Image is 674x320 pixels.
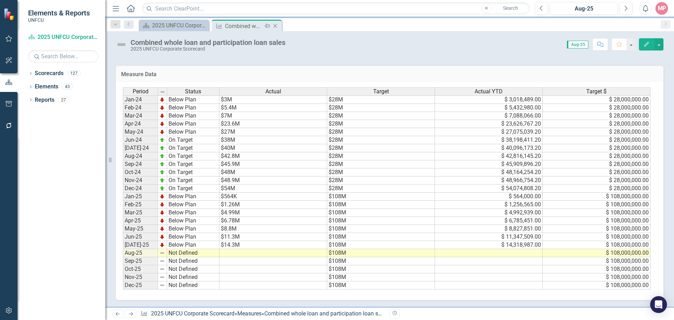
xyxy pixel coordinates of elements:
[131,39,285,46] div: Combined whole loan and participation loan sales
[543,168,650,176] td: $ 28,000,000.00
[550,2,617,15] button: Aug-25
[264,310,388,317] div: Combined whole loan and participation loan sales
[123,95,158,104] td: Jan-24
[167,217,219,225] td: Below Plan
[219,201,327,209] td: $1.26M
[123,120,158,128] td: Apr-24
[327,176,435,185] td: $28M
[116,39,127,50] img: Not Defined
[327,241,435,249] td: $108M
[123,112,158,120] td: Mar-24
[167,104,219,112] td: Below Plan
[167,185,219,193] td: On Target
[159,137,165,143] img: zOikAAAAAElFTkSuQmCC
[167,160,219,168] td: On Target
[167,257,219,265] td: Not Defined
[167,168,219,176] td: On Target
[58,97,69,103] div: 27
[543,160,650,168] td: $ 28,000,000.00
[167,273,219,281] td: Not Defined
[327,225,435,233] td: $108M
[327,281,435,289] td: $108M
[543,265,650,273] td: $ 108,000,000.00
[28,33,98,41] a: 2025 UNFCU Corporate Scorecard
[327,152,435,160] td: $28M
[159,113,165,119] img: TnMDeAgwAPMxUmUi88jYAAAAAElFTkSuQmCC
[543,273,650,281] td: $ 108,000,000.00
[435,95,543,104] td: $ 3,018,489.00
[435,128,543,136] td: $ 27,075,039.20
[123,265,158,273] td: Oct-25
[159,274,165,280] img: 8DAGhfEEPCf229AAAAAElFTkSuQmCC
[543,185,650,193] td: $ 28,000,000.00
[586,88,607,95] span: Target $
[435,185,543,193] td: $ 54,074,808.20
[167,176,219,185] td: On Target
[327,168,435,176] td: $28M
[543,95,650,104] td: $ 28,000,000.00
[435,225,543,233] td: $ 8,827,851.00
[543,152,650,160] td: $ 28,000,000.00
[159,234,165,240] img: TnMDeAgwAPMxUmUi88jYAAAAAElFTkSuQmCC
[219,185,327,193] td: $54M
[225,22,263,31] div: Combined whole loan and participation loan sales
[140,21,207,30] a: 2025 UNFCU Corporate Balanced Scorecard
[435,144,543,152] td: $ 40,096,173.20
[327,217,435,225] td: $108M
[159,129,165,135] img: TnMDeAgwAPMxUmUi88jYAAAAAElFTkSuQmCC
[435,241,543,249] td: $ 14,318,987.00
[327,136,435,144] td: $28M
[123,104,158,112] td: Feb-24
[435,217,543,225] td: $ 6,785,451.00
[543,241,650,249] td: $ 108,000,000.00
[167,281,219,289] td: Not Defined
[123,136,158,144] td: Jun-24
[123,241,158,249] td: [DATE]-25
[219,233,327,241] td: $11.3M
[159,218,165,224] img: TnMDeAgwAPMxUmUi88jYAAAAAElFTkSuQmCC
[159,242,165,248] img: TnMDeAgwAPMxUmUi88jYAAAAAElFTkSuQmCC
[543,209,650,217] td: $ 108,000,000.00
[67,71,81,76] div: 127
[435,176,543,185] td: $ 48,966,754.20
[543,281,650,289] td: $ 108,000,000.00
[435,104,543,112] td: $ 5,432,980.00
[327,209,435,217] td: $108M
[435,112,543,120] td: $ 7,088,066.00
[167,112,219,120] td: Below Plan
[167,233,219,241] td: Below Plan
[167,193,219,201] td: Below Plan
[219,152,327,160] td: $42.8M
[219,144,327,152] td: $40M
[543,217,650,225] td: $ 108,000,000.00
[435,233,543,241] td: $ 11,347,509.00
[435,168,543,176] td: $ 48,164,254.20
[185,88,201,95] span: Status
[327,265,435,273] td: $108M
[435,152,543,160] td: $ 42,816,145.20
[543,193,650,201] td: $ 108,000,000.00
[543,136,650,144] td: $ 28,000,000.00
[435,209,543,217] td: $ 4,992,939.00
[28,50,98,62] input: Search Below...
[167,120,219,128] td: Below Plan
[543,233,650,241] td: $ 108,000,000.00
[159,178,165,183] img: zOikAAAAAElFTkSuQmCC
[219,136,327,144] td: $38M
[219,168,327,176] td: $48M
[35,83,58,91] a: Elements
[160,89,165,95] img: 8DAGhfEEPCf229AAAAAElFTkSuQmCC
[435,136,543,144] td: $ 38,198,411.20
[4,8,16,20] img: ClearPoint Strategy
[123,152,158,160] td: Aug-24
[219,217,327,225] td: $6.78M
[123,160,158,168] td: Sep-24
[373,88,389,95] span: Target
[123,233,158,241] td: Jun-25
[133,88,148,95] span: Period
[159,282,165,288] img: 8DAGhfEEPCf229AAAAAElFTkSuQmCC
[142,2,530,15] input: Search ClearPoint...
[543,120,650,128] td: $ 28,000,000.00
[650,296,667,313] div: Open Intercom Messenger
[327,144,435,152] td: $28M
